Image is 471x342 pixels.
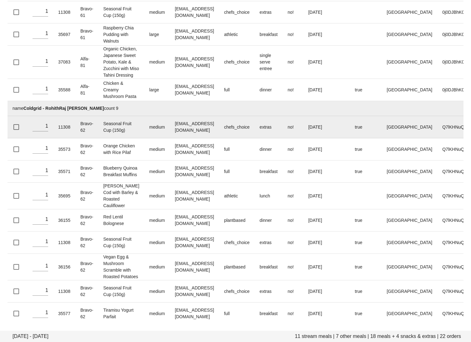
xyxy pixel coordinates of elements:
[350,79,382,101] td: true
[75,116,98,138] td: Bravo-62
[144,46,170,79] td: medium
[170,138,219,161] td: [EMAIL_ADDRESS][DOMAIN_NAME]
[255,280,283,303] td: extras
[98,23,144,46] td: Raspberry Chia Pudding with Walnuts
[350,232,382,254] td: true
[219,116,255,138] td: chefs_choice
[144,1,170,23] td: medium
[98,46,144,79] td: Organic Chicken, Japanese Sweet Potato, Kale & Zucchini with Miso Tahini Dressing
[255,254,283,280] td: breakfast
[350,116,382,138] td: true
[53,79,75,101] td: 35588
[144,79,170,101] td: large
[303,209,327,232] td: [DATE]
[283,232,303,254] td: no!
[382,232,437,254] td: [GEOGRAPHIC_DATA]
[170,183,219,209] td: [EMAIL_ADDRESS][DOMAIN_NAME]
[382,161,437,183] td: [GEOGRAPHIC_DATA]
[283,161,303,183] td: no!
[75,161,98,183] td: Bravo-62
[170,1,219,23] td: [EMAIL_ADDRESS][DOMAIN_NAME]
[303,138,327,161] td: [DATE]
[23,106,104,111] strong: Coldgrid - RohithRaj [PERSON_NAME]
[144,254,170,280] td: medium
[144,138,170,161] td: medium
[53,280,75,303] td: 11308
[170,209,219,232] td: [EMAIL_ADDRESS][DOMAIN_NAME]
[75,79,98,101] td: Alfa-81
[382,23,437,46] td: [GEOGRAPHIC_DATA]
[98,209,144,232] td: Red Lentil Bolognese
[283,1,303,23] td: no!
[144,23,170,46] td: large
[144,183,170,209] td: medium
[303,183,327,209] td: [DATE]
[382,209,437,232] td: [GEOGRAPHIC_DATA]
[53,232,75,254] td: 11308
[255,23,283,46] td: breakfast
[98,303,144,324] td: Tiramisu Yogurt Parfait
[382,280,437,303] td: [GEOGRAPHIC_DATA]
[75,138,98,161] td: Bravo-62
[170,46,219,79] td: [EMAIL_ADDRESS][DOMAIN_NAME]
[283,138,303,161] td: no!
[283,46,303,79] td: no!
[98,254,144,280] td: Vegan Egg & Mushroom Scramble with Roasted Potatoes
[219,23,255,46] td: athletic
[382,116,437,138] td: [GEOGRAPHIC_DATA]
[75,209,98,232] td: Bravo-62
[255,232,283,254] td: extras
[170,79,219,101] td: [EMAIL_ADDRESS][DOMAIN_NAME]
[219,254,255,280] td: plantbased
[98,161,144,183] td: Blueberry Quinoa Breakfast Muffins
[303,116,327,138] td: [DATE]
[98,138,144,161] td: Orange Chicken with Rice Pilaf
[144,303,170,324] td: medium
[350,138,382,161] td: true
[219,280,255,303] td: chefs_choice
[170,232,219,254] td: [EMAIL_ADDRESS][DOMAIN_NAME]
[255,46,283,79] td: single serve entree
[144,232,170,254] td: medium
[53,23,75,46] td: 35697
[283,23,303,46] td: no!
[350,303,382,324] td: true
[75,254,98,280] td: Bravo-62
[53,138,75,161] td: 35573
[53,303,75,324] td: 35577
[53,183,75,209] td: 35695
[98,79,144,101] td: Chicken & Creamy Mushroom Pasta
[144,116,170,138] td: medium
[303,254,327,280] td: [DATE]
[255,116,283,138] td: extras
[283,303,303,324] td: no!
[303,303,327,324] td: [DATE]
[350,161,382,183] td: true
[98,232,144,254] td: Seasonal Fruit Cup (150g)
[283,280,303,303] td: no!
[303,280,327,303] td: [DATE]
[303,46,327,79] td: [DATE]
[144,280,170,303] td: medium
[170,116,219,138] td: [EMAIL_ADDRESS][DOMAIN_NAME]
[382,138,437,161] td: [GEOGRAPHIC_DATA]
[255,209,283,232] td: dinner
[144,161,170,183] td: medium
[144,209,170,232] td: medium
[303,1,327,23] td: [DATE]
[283,116,303,138] td: no!
[303,161,327,183] td: [DATE]
[283,254,303,280] td: no!
[303,79,327,101] td: [DATE]
[350,254,382,280] td: true
[219,138,255,161] td: full
[350,209,382,232] td: true
[75,183,98,209] td: Bravo-62
[350,280,382,303] td: true
[170,254,219,280] td: [EMAIL_ADDRESS][DOMAIN_NAME]
[219,161,255,183] td: full
[219,79,255,101] td: full
[170,161,219,183] td: [EMAIL_ADDRESS][DOMAIN_NAME]
[75,46,98,79] td: Alfa-81
[53,209,75,232] td: 36155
